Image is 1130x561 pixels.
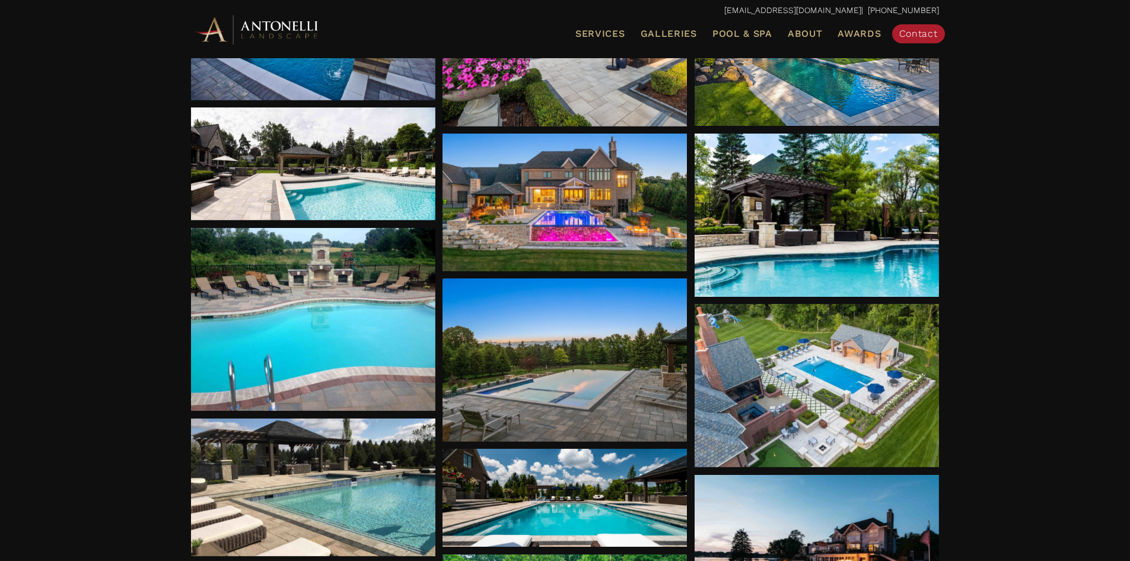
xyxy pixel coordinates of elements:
span: Galleries [641,28,697,39]
span: Services [575,29,625,39]
a: Services [571,26,630,42]
a: Awards [833,26,886,42]
span: Contact [899,28,938,39]
span: About [788,29,823,39]
a: Galleries [636,26,702,42]
img: Antonelli Horizontal Logo [192,13,322,46]
a: Pool & Spa [708,26,777,42]
a: About [783,26,827,42]
span: Awards [838,28,881,39]
span: Pool & Spa [712,28,772,39]
a: Contact [892,24,945,43]
a: [EMAIL_ADDRESS][DOMAIN_NAME] [724,5,861,15]
p: | [PHONE_NUMBER] [192,3,939,18]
